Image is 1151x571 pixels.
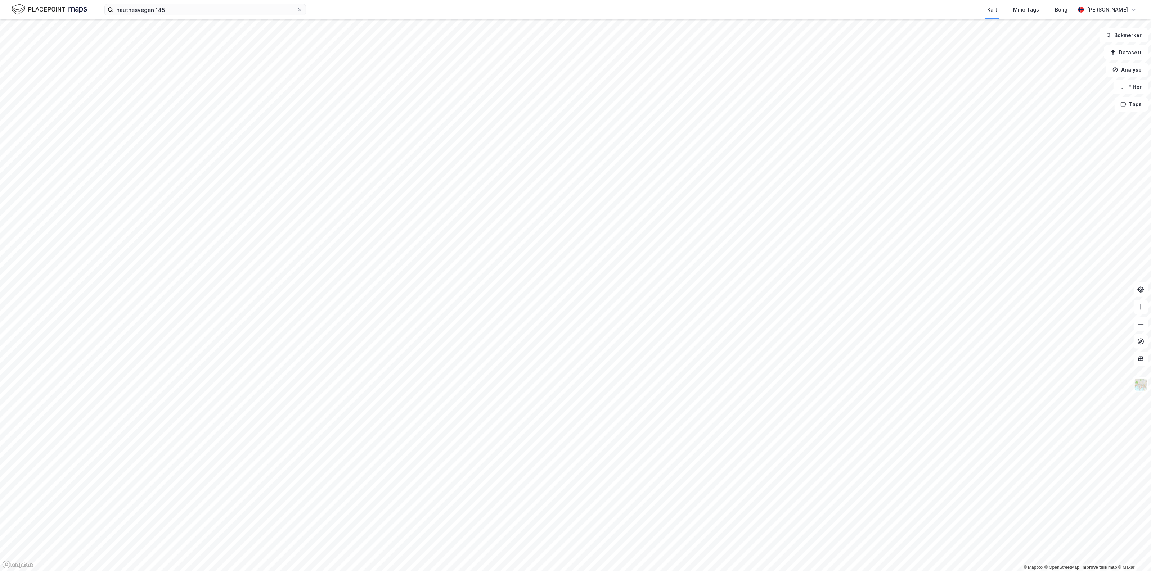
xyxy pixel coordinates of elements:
input: Søk på adresse, matrikkel, gårdeiere, leietakere eller personer [113,4,297,15]
button: Bokmerker [1100,28,1148,42]
a: Improve this map [1082,565,1117,570]
a: Mapbox [1024,565,1043,570]
div: Mine Tags [1013,5,1039,14]
a: Mapbox homepage [2,561,34,569]
img: Z [1134,378,1148,391]
button: Datasett [1104,45,1148,60]
div: Bolig [1055,5,1067,14]
div: Kart [987,5,997,14]
button: Filter [1114,80,1148,94]
a: OpenStreetMap [1045,565,1080,570]
div: [PERSON_NAME] [1087,5,1128,14]
img: logo.f888ab2527a4732fd821a326f86c7f29.svg [12,3,87,16]
button: Analyse [1106,63,1148,77]
button: Tags [1115,97,1148,112]
iframe: Chat Widget [1115,536,1151,571]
